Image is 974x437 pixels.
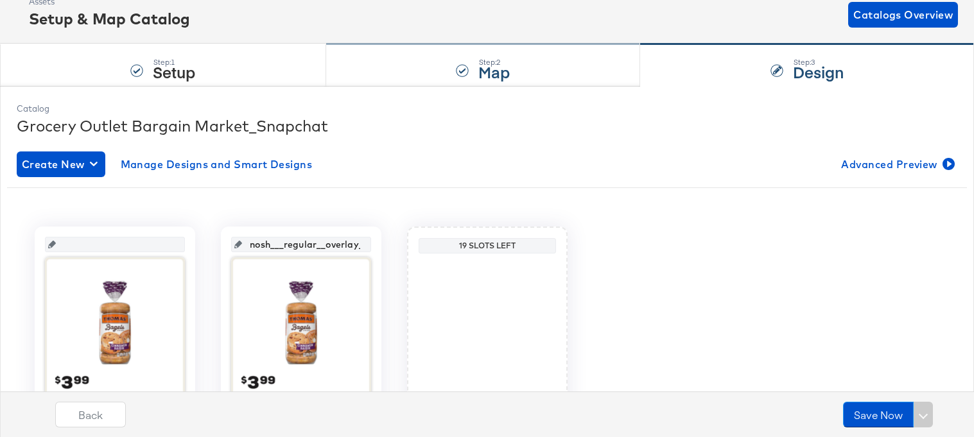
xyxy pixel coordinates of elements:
[55,402,126,427] button: Back
[843,402,914,427] button: Save Now
[478,61,510,82] strong: Map
[478,58,510,67] div: Step: 2
[153,61,195,82] strong: Setup
[17,103,957,115] div: Catalog
[836,151,957,177] button: Advanced Preview
[22,155,100,173] span: Create New
[848,2,958,28] button: Catalogs Overview
[793,61,844,82] strong: Design
[153,58,195,67] div: Step: 1
[17,115,957,137] div: Grocery Outlet Bargain Market_Snapchat
[422,241,553,251] div: 19 Slots Left
[116,151,318,177] button: Manage Designs and Smart Designs
[793,58,844,67] div: Step: 3
[29,8,190,30] div: Setup & Map Catalog
[17,151,105,177] button: Create New
[853,6,953,24] span: Catalogs Overview
[841,155,952,173] span: Advanced Preview
[121,155,313,173] span: Manage Designs and Smart Designs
